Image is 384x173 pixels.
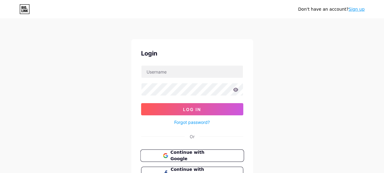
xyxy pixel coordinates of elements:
[298,6,365,13] div: Don't have an account?
[141,66,243,78] input: Username
[190,133,195,140] div: Or
[183,107,201,112] span: Log In
[141,150,243,162] a: Continue with Google
[170,149,221,162] span: Continue with Google
[141,49,243,58] div: Login
[348,7,365,12] a: Sign up
[174,119,210,125] a: Forgot password?
[141,103,243,115] button: Log In
[140,150,244,162] button: Continue with Google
